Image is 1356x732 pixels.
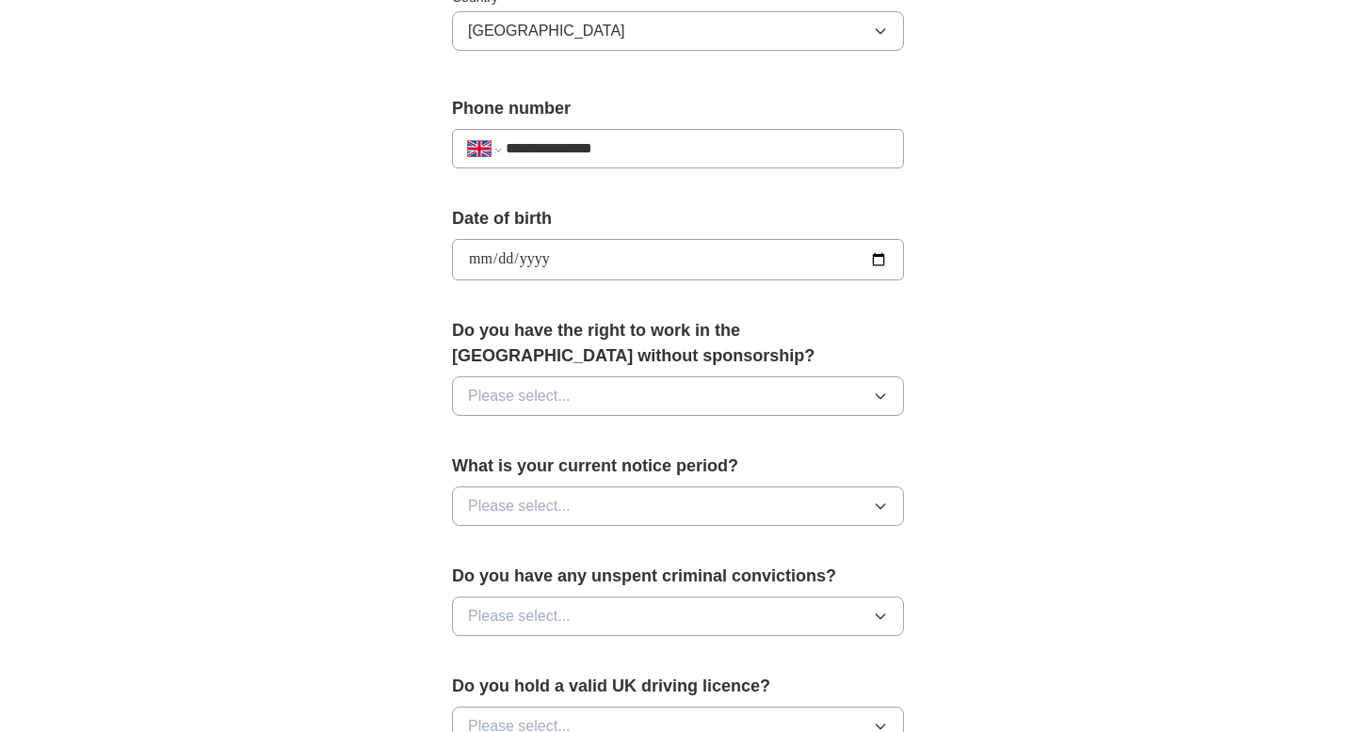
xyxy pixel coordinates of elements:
[468,20,625,42] span: [GEOGRAPHIC_DATA]
[468,385,571,407] span: Please select...
[452,486,904,526] button: Please select...
[452,376,904,416] button: Please select...
[452,564,904,589] label: Do you have any unspent criminal convictions?
[452,674,904,699] label: Do you hold a valid UK driving licence?
[452,454,904,479] label: What is your current notice period?
[468,605,571,628] span: Please select...
[452,597,904,636] button: Please select...
[452,318,904,369] label: Do you have the right to work in the [GEOGRAPHIC_DATA] without sponsorship?
[452,96,904,121] label: Phone number
[452,206,904,231] label: Date of birth
[452,11,904,51] button: [GEOGRAPHIC_DATA]
[468,495,571,517] span: Please select...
